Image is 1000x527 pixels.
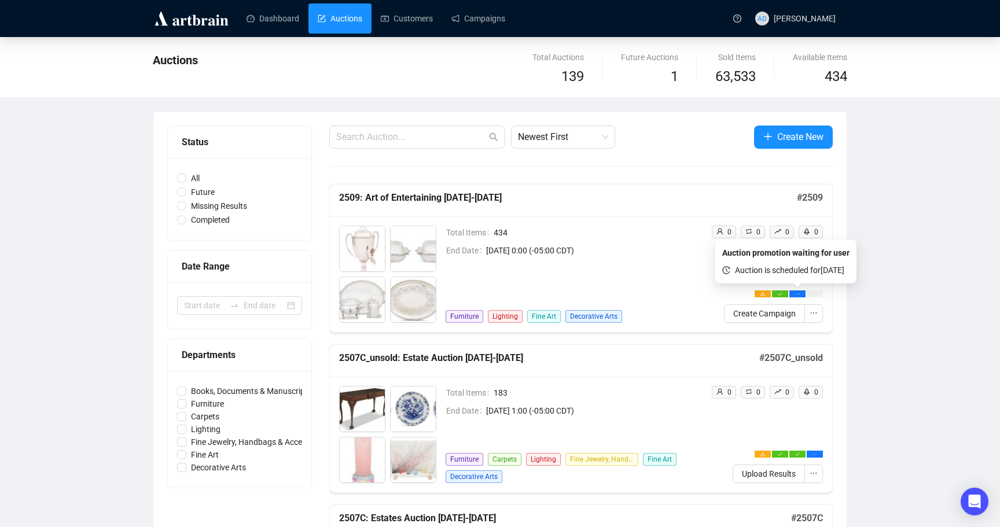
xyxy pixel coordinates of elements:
[671,68,678,84] span: 1
[329,184,833,333] a: 2509: Art of Entertaining [DATE]-[DATE]#2509Total Items434End Date[DATE] 0:00 (-05:00 CDT)Furnitu...
[186,436,332,448] span: Fine Jewelry, Handbags & Accessories
[756,228,760,236] span: 0
[774,228,781,235] span: rise
[182,348,297,362] div: Departments
[488,453,521,466] span: Carpets
[391,437,436,482] img: 29_1.jpg
[803,228,810,235] span: rocket
[340,437,385,482] img: 28_1.jpg
[244,299,285,312] input: End date
[446,310,483,323] span: Furniture
[339,351,759,365] h5: 2507C_unsold: Estate Auction [DATE]-[DATE]
[758,13,766,24] span: AD
[715,66,756,88] span: 63,533
[446,470,502,483] span: Decorative Arts
[446,244,486,257] span: End Date
[565,453,638,466] span: Fine Jewelry, Handbags & Accessories
[186,385,317,397] span: Books, Documents & Manuscripts
[230,301,239,310] span: swap-right
[756,388,760,396] span: 0
[340,277,385,322] img: 3_1.jpg
[774,14,836,23] span: [PERSON_NAME]
[527,310,561,323] span: Fine Art
[778,292,782,296] span: check
[810,469,818,477] span: ellipsis
[727,228,731,236] span: 0
[814,228,818,236] span: 0
[336,130,487,144] input: Search Auction...
[745,228,752,235] span: retweet
[518,126,608,148] span: Newest First
[791,511,823,525] h5: # 2507C
[760,452,765,456] span: warning
[339,511,791,525] h5: 2507C: Estates Auction [DATE]-[DATE]
[526,453,561,466] span: Lighting
[742,467,796,480] span: Upload Results
[391,277,436,322] img: 4_1.jpg
[532,51,584,64] div: Total Auctions
[230,301,239,310] span: to
[186,213,234,226] span: Completed
[724,304,805,323] button: Create Campaign
[814,388,818,396] span: 0
[715,51,756,64] div: Sold Items
[561,68,584,84] span: 139
[488,310,523,323] span: Lighting
[785,228,789,236] span: 0
[381,3,433,34] a: Customers
[763,132,773,141] span: plus
[812,452,817,456] span: ellipsis
[722,266,730,274] span: history
[733,307,796,320] span: Create Campaign
[153,9,230,28] img: logo
[446,386,494,399] span: Total Items
[494,226,702,239] span: 434
[778,452,782,456] span: check
[446,226,494,239] span: Total Items
[494,386,702,399] span: 183
[797,191,823,205] h5: # 2509
[760,292,765,296] span: warning
[803,388,810,395] span: rocket
[735,266,844,275] span: Auction is scheduled for [DATE]
[247,3,299,34] a: Dashboard
[446,404,486,417] span: End Date
[716,228,723,235] span: user
[391,386,436,432] img: 11_1.jpg
[182,259,297,274] div: Date Range
[795,292,800,296] span: ellipsis
[186,172,204,185] span: All
[329,344,833,493] a: 2507C_unsold: Estate Auction [DATE]-[DATE]#2507C_unsoldTotal Items183End Date[DATE] 1:00 (-05:00 ...
[759,351,823,365] h5: # 2507C_unsold
[643,453,677,466] span: Fine Art
[727,388,731,396] span: 0
[825,68,847,84] span: 434
[777,130,823,144] span: Create New
[186,200,252,212] span: Missing Results
[186,397,229,410] span: Furniture
[339,191,797,205] h5: 2509: Art of Entertaining [DATE]-[DATE]
[451,3,505,34] a: Campaigns
[186,448,223,461] span: Fine Art
[186,461,251,474] span: Decorative Arts
[486,404,702,417] span: [DATE] 1:00 (-05:00 CDT)
[489,132,498,142] span: search
[795,452,800,456] span: check
[785,388,789,396] span: 0
[153,53,198,67] span: Auctions
[186,423,225,436] span: Lighting
[340,226,385,271] img: 1_1.jpg
[186,186,219,198] span: Future
[754,126,833,149] button: Create New
[733,465,805,483] button: Upload Results
[793,51,847,64] div: Available Items
[621,51,678,64] div: Future Auctions
[565,310,622,323] span: Decorative Arts
[391,226,436,271] img: 2_1.jpg
[182,135,297,149] div: Status
[961,488,988,515] div: Open Intercom Messenger
[774,388,781,395] span: rise
[318,3,362,34] a: Auctions
[340,386,385,432] img: 8_1.jpg
[184,299,225,312] input: Start date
